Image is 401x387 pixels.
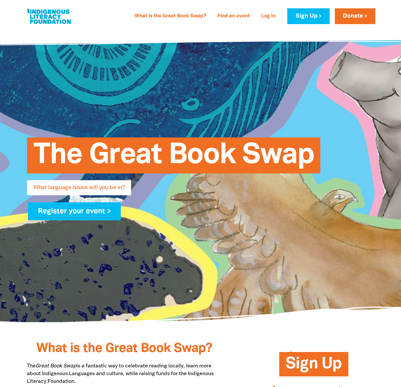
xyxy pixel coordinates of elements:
[131,11,210,22] a: What is the Great Book Swap?
[36,343,212,355] span: What is the Great Book Swap?
[214,11,254,22] a: Find an event
[28,202,121,220] a: Register your event >
[286,357,342,376] span: Sign Up
[257,11,280,22] a: Log In
[27,362,221,385] p: The is a fantastic way to celebrate reading locally, learn more about Indigenous Languages and cu...
[33,185,125,195] span: What language house will you be in?
[287,8,329,24] a: Sign Up
[335,8,375,24] a: Donate
[36,364,76,368] em: Great Book Swap
[33,142,314,173] span: The Great Book Swap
